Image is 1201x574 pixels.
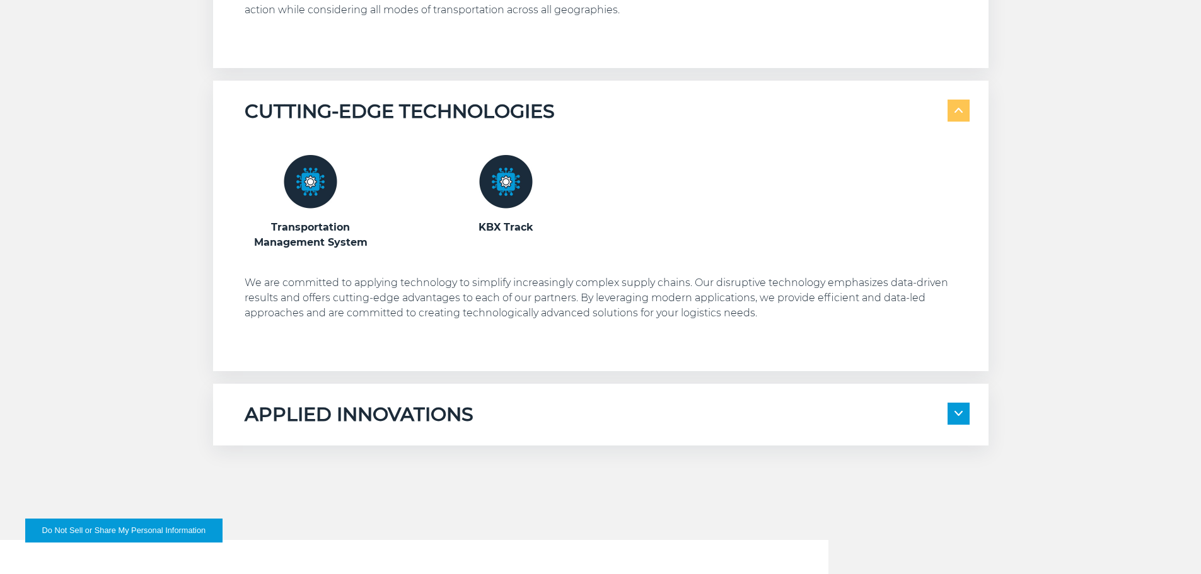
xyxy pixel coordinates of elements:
[245,100,555,123] h5: CUTTING-EDGE TECHNOLOGIES
[440,220,572,235] h3: KBX Track
[954,411,963,416] img: arrow
[245,275,970,321] p: We are committed to applying technology to simplify increasingly complex supply chains. Our disru...
[245,403,473,427] h5: APPLIED INNOVATIONS
[25,519,223,542] button: Do Not Sell or Share My Personal Information
[954,108,963,113] img: arrow
[245,220,377,250] h3: Transportation Management System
